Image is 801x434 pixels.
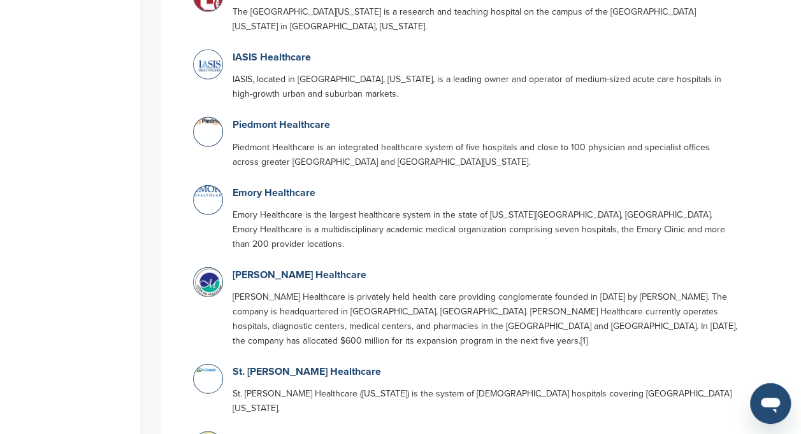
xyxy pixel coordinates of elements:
p: IASIS, located in [GEOGRAPHIC_DATA], [US_STATE], is a leading owner and operator of medium-sized ... [233,72,738,101]
p: The [GEOGRAPHIC_DATA][US_STATE] is a research and teaching hospital on the campus of the [GEOGRAP... [233,4,738,34]
p: Emory Healthcare is the largest healthcare system in the state of [US_STATE][GEOGRAPHIC_DATA], [G... [233,207,738,251]
p: St. [PERSON_NAME] Healthcare ([US_STATE]) is the system of [DEMOGRAPHIC_DATA] hospitals covering ... [233,386,738,416]
p: [PERSON_NAME] Healthcare is privately held health care providing conglomerate founded in [DATE] b... [233,290,738,348]
a: [PERSON_NAME] Healthcare [233,269,366,281]
img: Newemoryhealthcare [194,186,226,197]
a: Emory Healthcare [233,186,315,199]
a: St. [PERSON_NAME] Healthcare [233,365,381,378]
img: Screen shot 2015 01 15 at 10.50.22 am [194,50,226,81]
img: Hdr logo [194,365,226,374]
iframe: Button to launch messaging window [750,383,791,424]
img: Logo [194,118,226,125]
a: IASIS Healthcare [233,51,311,64]
a: Piedmont Healthcare [233,118,330,131]
p: Piedmont Healthcare is an integrated healthcare system of five hospitals and close to 100 physici... [233,140,738,169]
img: Aster dm healthcare logo [194,268,226,299]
